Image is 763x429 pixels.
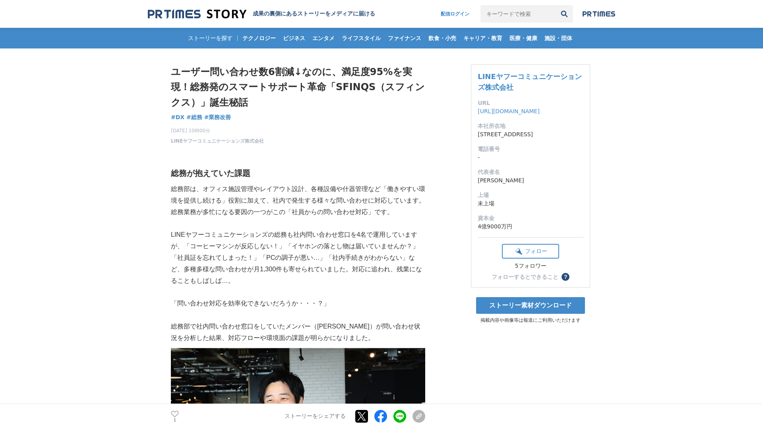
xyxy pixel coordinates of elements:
dd: - [478,153,583,162]
dt: 電話番号 [478,145,583,153]
a: キャリア・教育 [460,28,505,48]
a: テクノロジー [239,28,279,48]
span: #DX [171,114,184,121]
span: ファイナンス [385,35,424,42]
span: エンタメ [309,35,338,42]
a: 成果の裏側にあるストーリーをメディアに届ける 成果の裏側にあるストーリーをメディアに届ける [148,9,375,19]
dd: 4億9000万円 [478,222,583,231]
p: LINEヤフーコミュニケーションズの総務も社内問い合わせ窓口を4名で運用していますが、「コーヒーマシンが反応しない！」「イヤホンの落とし物は届いていませんか？」「社員証を忘れてしまった！」「PC... [171,229,425,286]
button: ？ [562,273,569,281]
strong: 総務が抱えていた課題 [171,169,250,178]
a: 配信ログイン [433,5,477,23]
dd: [STREET_ADDRESS] [478,130,583,139]
a: ファイナンス [385,28,424,48]
p: 総務部は、オフィス施設管理やレイアウト設計、各種設備や什器管理など「働きやすい環境を提供し続ける」役割に加えて、社内で発生する様々な問い合わせに対応しています。 [171,184,425,207]
a: ストーリー素材ダウンロード [476,297,585,314]
a: 飲食・小売 [425,28,459,48]
a: 施設・団体 [541,28,575,48]
span: テクノロジー [239,35,279,42]
button: 検索 [556,5,573,23]
p: 総務業務が多忙になる要因の一つがこの「社員からの問い合わせ対応」です。 [171,207,425,218]
span: ？ [563,274,568,280]
button: フォロー [502,244,559,259]
a: ビジネス [280,28,308,48]
a: 医療・健康 [506,28,540,48]
p: 掲載内容や画像等は報道にご利用いただけます [471,317,590,324]
a: ライフスタイル [339,28,384,48]
div: 5フォロワー [502,263,559,270]
dt: 本社所在地 [478,122,583,130]
a: #DX [171,113,184,122]
p: ストーリーをシェアする [285,413,346,420]
div: フォローするとできること [492,274,558,280]
p: 「問い合わせ対応を効率化できないだろうか・・・？」 [171,298,425,309]
span: ライフスタイル [339,35,384,42]
a: #総務 [186,113,202,122]
span: 飲食・小売 [425,35,459,42]
img: 成果の裏側にあるストーリーをメディアに届ける [148,9,246,19]
span: キャリア・教育 [460,35,505,42]
a: LINEヤフーコミュニケーションズ株式会社 [171,137,264,145]
dt: 資本金 [478,214,583,222]
h1: ユーザー問い合わせ数6割減↓なのに、満足度95%を実現！総務発のスマートサポート革命「SFINQS（スフィンクス）」誕生秘話 [171,64,425,110]
span: ビジネス [280,35,308,42]
a: LINEヤフーコミュニケーションズ株式会社 [478,72,582,91]
p: 1 [171,418,179,422]
h2: 成果の裏側にあるストーリーをメディアに届ける [253,10,375,17]
dt: URL [478,99,583,107]
a: [URL][DOMAIN_NAME] [478,108,540,114]
span: [DATE] 10時00分 [171,127,264,134]
a: エンタメ [309,28,338,48]
img: prtimes [583,11,615,17]
dd: 未上場 [478,199,583,208]
span: 医療・健康 [506,35,540,42]
a: #業務改善 [204,113,231,122]
dd: [PERSON_NAME] [478,176,583,185]
span: #業務改善 [204,114,231,121]
span: 施設・団体 [541,35,575,42]
input: キーワードで検索 [480,5,556,23]
span: #総務 [186,114,202,121]
dt: 代表者名 [478,168,583,176]
p: 総務部で社内問い合わせ窓口をしていたメンバー（[PERSON_NAME]）が問い合わせ状況を分析した結果、対応フローや環境面の課題が明らかになりました。 [171,321,425,344]
dt: 上場 [478,191,583,199]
